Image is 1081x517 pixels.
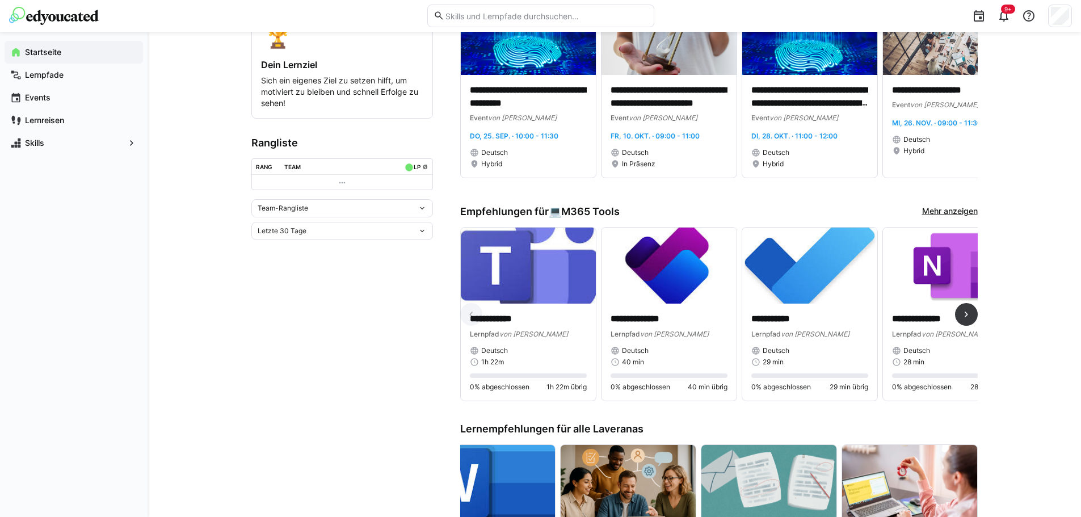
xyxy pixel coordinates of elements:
a: ø [423,161,428,171]
span: von [PERSON_NAME] [488,114,557,122]
span: Deutsch [903,346,930,355]
h3: Lernempfehlungen für alle Laveranas [460,423,978,435]
h3: Empfehlungen für [460,205,620,218]
input: Skills und Lernpfade durchsuchen… [444,11,647,21]
div: Team [284,163,301,170]
span: 29 min [763,358,784,367]
span: von [PERSON_NAME] [499,330,568,338]
img: image [883,228,1018,304]
span: von [PERSON_NAME] [769,114,838,122]
span: Lernpfad [611,330,640,338]
span: von [PERSON_NAME] [629,114,697,122]
span: von [PERSON_NAME] [781,330,849,338]
div: Rang [256,163,272,170]
span: 0% abgeschlossen [751,383,811,392]
img: image [602,228,737,304]
span: 0% abgeschlossen [892,383,952,392]
span: 1h 22m [481,358,504,367]
span: Deutsch [481,148,508,157]
span: 28 min [903,358,924,367]
span: 0% abgeschlossen [470,383,529,392]
p: Sich ein eigenes Ziel zu setzen hilft, um motiviert zu bleiben und schnell Erfolge zu sehen! [261,75,423,109]
span: Deutsch [763,148,789,157]
h3: Rangliste [251,137,433,149]
span: 40 min [622,358,644,367]
img: image [742,228,877,304]
span: Deutsch [622,148,649,157]
span: Lernpfad [751,330,781,338]
span: Deutsch [481,346,508,355]
span: 29 min übrig [830,383,868,392]
div: 💻️ [549,205,620,218]
span: Event [892,100,910,109]
span: Hybrid [763,159,784,169]
span: In Präsenz [622,159,655,169]
div: LP [414,163,420,170]
span: von [PERSON_NAME] [910,100,979,109]
span: Mi, 26. Nov. · 09:00 - 11:30 [892,119,982,127]
span: Deutsch [903,135,930,144]
span: von [PERSON_NAME] [640,330,709,338]
span: Hybrid [903,146,924,155]
span: Event [751,114,769,122]
span: Do, 25. Sep. · 10:00 - 11:30 [470,132,558,140]
img: image [461,228,596,304]
span: 9+ [1004,6,1012,12]
a: Mehr anzeigen [922,205,978,218]
div: 🏆 [261,16,423,50]
span: 40 min übrig [688,383,727,392]
span: 28 min übrig [970,383,1009,392]
span: Lernpfad [892,330,922,338]
span: 1h 22m übrig [546,383,587,392]
span: Deutsch [763,346,789,355]
span: Di, 28. Okt. · 11:00 - 12:00 [751,132,838,140]
span: Team-Rangliste [258,204,308,213]
h4: Dein Lernziel [261,59,423,70]
span: Event [611,114,629,122]
span: Lernpfad [470,330,499,338]
span: Event [470,114,488,122]
span: M365 Tools [561,205,620,218]
span: Letzte 30 Tage [258,226,306,236]
span: Fr, 10. Okt. · 09:00 - 11:00 [611,132,700,140]
span: 0% abgeschlossen [611,383,670,392]
span: Hybrid [481,159,502,169]
span: Deutsch [622,346,649,355]
span: von [PERSON_NAME] [922,330,990,338]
